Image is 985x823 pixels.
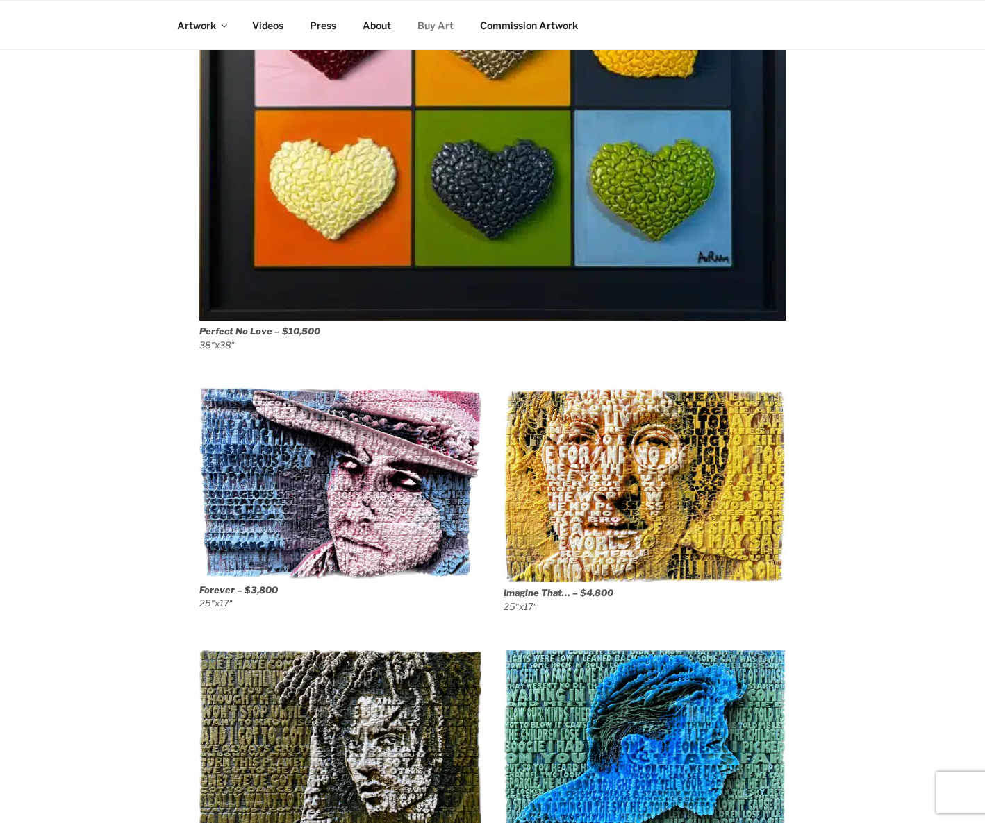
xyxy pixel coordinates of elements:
[165,8,820,42] nav: Top Menu
[199,584,242,595] strong: Forever –
[245,584,278,595] strong: $3,800
[580,587,613,598] strong: $4,800
[240,8,295,42] a: Videos
[504,586,786,613] figcaption: 25″x17″
[405,8,465,42] a: Buy Art
[199,325,320,337] strong: Perfect No Love – $10,500
[467,8,590,42] a: Commission Artwork
[297,8,348,42] a: Press
[199,584,481,611] figcaption: 25″x17″
[350,8,403,42] a: About
[165,8,238,42] a: Artwork
[504,587,578,598] em: Imagine That… –
[199,325,786,352] figcaption: 38″x38″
